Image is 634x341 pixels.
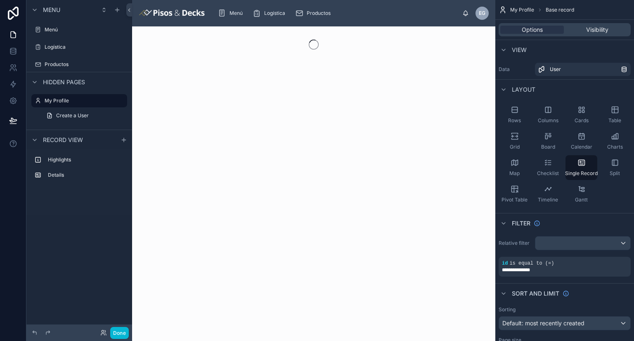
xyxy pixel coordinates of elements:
span: Cards [575,117,589,124]
span: Base record [546,7,574,13]
button: Default: most recently created [499,316,631,330]
button: Table [599,102,631,127]
span: Checklist [537,170,559,177]
button: Grid [499,129,530,154]
button: Split [599,155,631,180]
label: Menú [45,26,125,33]
span: Create a User [56,112,89,119]
span: Calendar [571,144,592,150]
span: Options [522,26,543,34]
label: Data [499,66,532,73]
button: Board [532,129,564,154]
span: Layout [512,85,535,94]
button: Columns [532,102,564,127]
span: Rows [508,117,521,124]
label: Logística [45,44,125,50]
span: Split [610,170,620,177]
span: id [502,260,508,266]
button: Map [499,155,530,180]
span: Grid [510,144,520,150]
span: User [550,66,561,73]
button: Timeline [532,182,564,206]
a: Productos [31,58,127,71]
span: Timeline [538,197,558,203]
a: Logística [250,6,291,21]
label: Sorting [499,306,516,313]
button: Done [110,327,129,339]
span: Filter [512,219,530,227]
a: User [535,63,631,76]
button: Calendar [565,129,597,154]
button: Rows [499,102,530,127]
span: Table [608,117,621,124]
label: My Profile [45,97,122,104]
span: Gantt [575,197,588,203]
label: Highlights [48,156,124,163]
button: Charts [599,129,631,154]
span: Hidden pages [43,78,85,86]
span: Sort And Limit [512,289,559,298]
span: My Profile [510,7,534,13]
span: eg [479,10,485,17]
a: Productos [293,6,336,21]
button: Cards [565,102,597,127]
button: Pivot Table [499,182,530,206]
span: Default: most recently created [502,320,584,327]
label: Productos [45,61,125,68]
span: Columns [538,117,558,124]
a: Create a User [41,109,127,122]
span: View [512,46,527,54]
label: Relative filter [499,240,532,246]
div: scrollable content [211,4,462,22]
button: Gantt [565,182,597,206]
span: Visibility [586,26,608,34]
span: Menú [229,10,243,17]
span: Pivot Table [502,197,528,203]
label: Details [48,172,124,178]
span: Map [509,170,520,177]
div: scrollable content [26,149,132,190]
span: Menu [43,6,60,14]
span: is equal to (=) [509,260,554,266]
button: Single Record [565,155,597,180]
img: App logo [139,7,205,20]
span: Logística [264,10,285,17]
span: Charts [607,144,623,150]
span: Record view [43,136,83,144]
a: Menú [31,23,127,36]
a: My Profile [31,94,127,107]
a: Menú [215,6,248,21]
span: Productos [307,10,331,17]
span: Board [541,144,555,150]
button: Checklist [532,155,564,180]
a: Logística [31,40,127,54]
span: Single Record [565,170,598,177]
